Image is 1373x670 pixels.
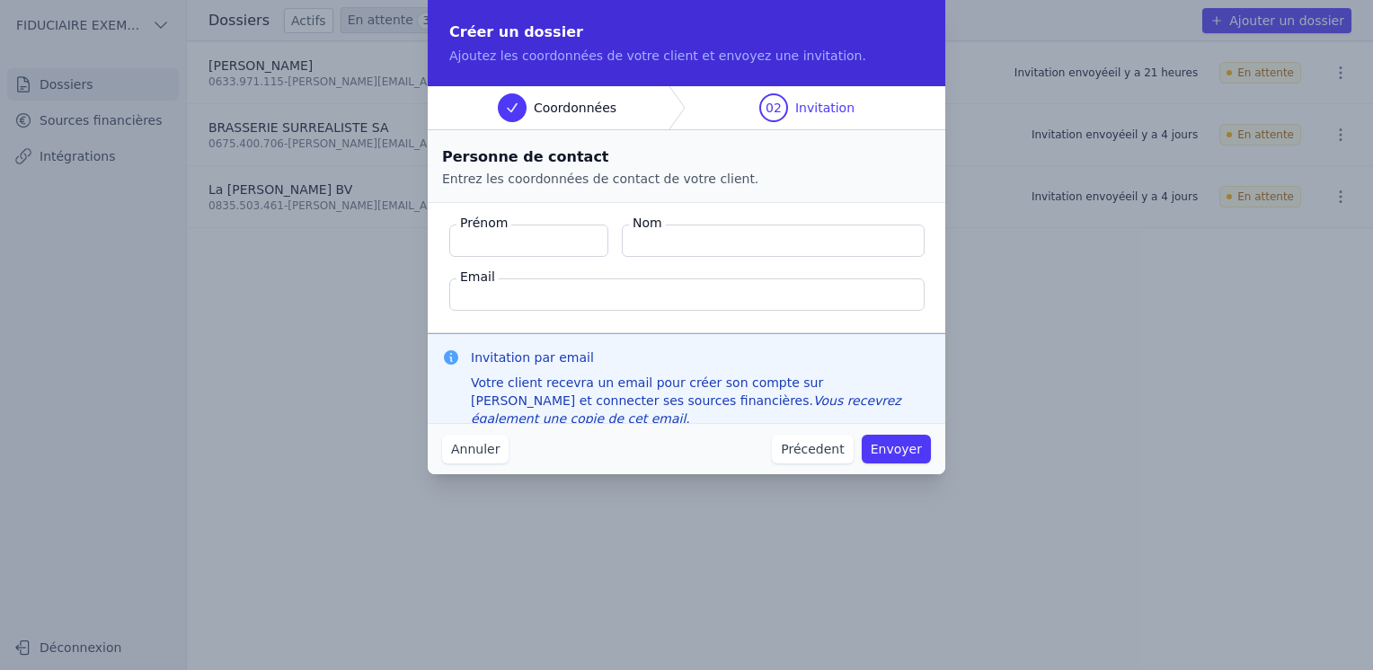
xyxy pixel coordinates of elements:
nav: Progress [428,86,945,130]
button: Envoyer [862,435,931,463]
p: Entrez les coordonnées de contact de votre client. [442,170,931,188]
span: 02 [766,99,782,117]
span: Coordonnées [534,99,616,117]
p: Ajoutez les coordonnées de votre client et envoyez une invitation. [449,47,924,65]
button: Précedent [772,435,853,463]
label: Prénom [456,214,511,232]
h2: Créer un dossier [449,22,924,43]
em: Vous recevrez également une copie de cet email. [471,393,901,426]
label: Email [456,268,499,286]
div: Votre client recevra un email pour créer son compte sur [PERSON_NAME] et connecter ses sources fi... [471,374,931,428]
button: Annuler [442,435,509,463]
h2: Personne de contact [442,145,931,170]
span: Invitation [795,99,855,117]
label: Nom [629,214,666,232]
h3: Invitation par email [471,348,931,366]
